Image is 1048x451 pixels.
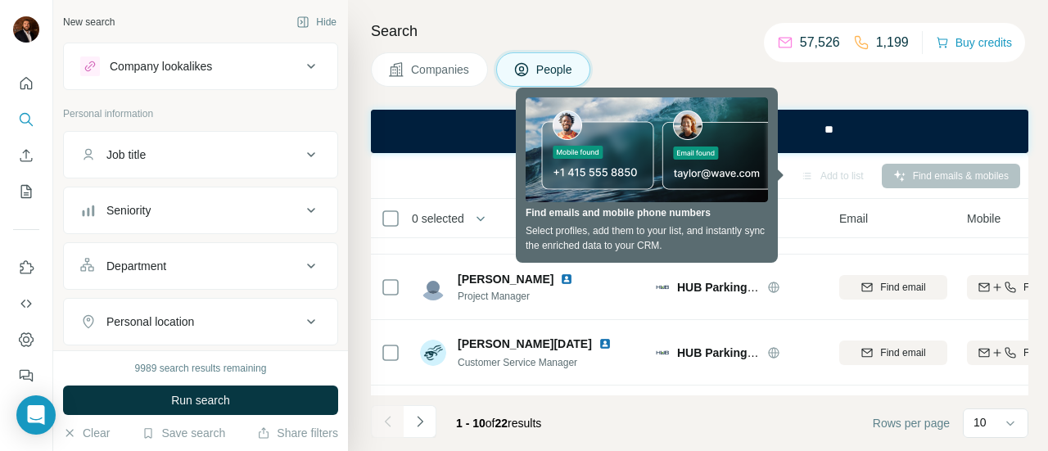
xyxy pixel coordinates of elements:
img: LinkedIn logo [599,337,612,350]
img: Logo of HUB Parking Technology UK [656,346,669,359]
span: [PERSON_NAME][DATE] [458,336,592,352]
div: Job title [106,147,146,163]
button: My lists [13,177,39,206]
button: Personal location [64,302,337,341]
button: Buy credits [936,31,1012,54]
span: Find email [880,345,925,360]
span: HUB Parking Technology [GEOGRAPHIC_DATA] [677,281,939,294]
p: 1,199 [876,33,909,52]
span: Mobile [967,210,1001,227]
span: Rows per page [873,415,950,431]
button: Dashboard [13,325,39,354]
p: Personal information [63,106,338,121]
button: Run search [63,386,338,415]
button: Quick start [13,69,39,98]
h4: Search [371,20,1028,43]
button: Job title [64,135,337,174]
div: 9989 search results remaining [135,361,267,376]
span: Project Manager [458,289,580,304]
span: 1 - 10 [456,417,486,430]
div: New search [63,15,115,29]
img: Avatar [420,340,446,366]
div: Company lookalikes [110,58,212,74]
img: Avatar [13,16,39,43]
span: of [486,417,495,430]
button: Find email [839,341,947,365]
span: People [536,61,574,78]
span: Run search [171,392,230,408]
img: LinkedIn logo [560,273,573,286]
span: results [456,417,541,430]
div: Seniority [106,202,151,219]
span: Companies [411,61,471,78]
button: Search [13,105,39,134]
span: 22 [495,417,508,430]
div: Personal location [106,313,194,330]
button: Department [64,246,337,286]
button: Find email [839,275,947,300]
button: Hide [285,10,348,34]
div: Department [106,258,166,274]
button: Use Surfe API [13,289,39,318]
span: 0 selected [412,210,464,227]
button: Company lookalikes [64,47,337,86]
p: 10 [973,414,987,431]
button: Clear [63,425,110,441]
button: Feedback [13,361,39,390]
span: Customer Service Manager [458,357,577,368]
div: Open Intercom Messenger [16,395,56,435]
p: 57,526 [800,33,840,52]
button: Navigate to next page [404,405,436,438]
span: Email [839,210,868,227]
img: Avatar [420,274,446,300]
button: Enrich CSV [13,141,39,170]
button: Use Surfe on LinkedIn [13,253,39,282]
img: Logo of HUB Parking Technology UK [656,281,669,294]
span: Find email [880,280,925,295]
button: Seniority [64,191,337,230]
span: Company [656,210,705,227]
span: [PERSON_NAME] [458,271,553,287]
span: HUB Parking Technology [GEOGRAPHIC_DATA] [677,346,939,359]
button: Share filters [257,425,338,441]
button: Save search [142,425,225,441]
iframe: Banner [371,110,1028,153]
